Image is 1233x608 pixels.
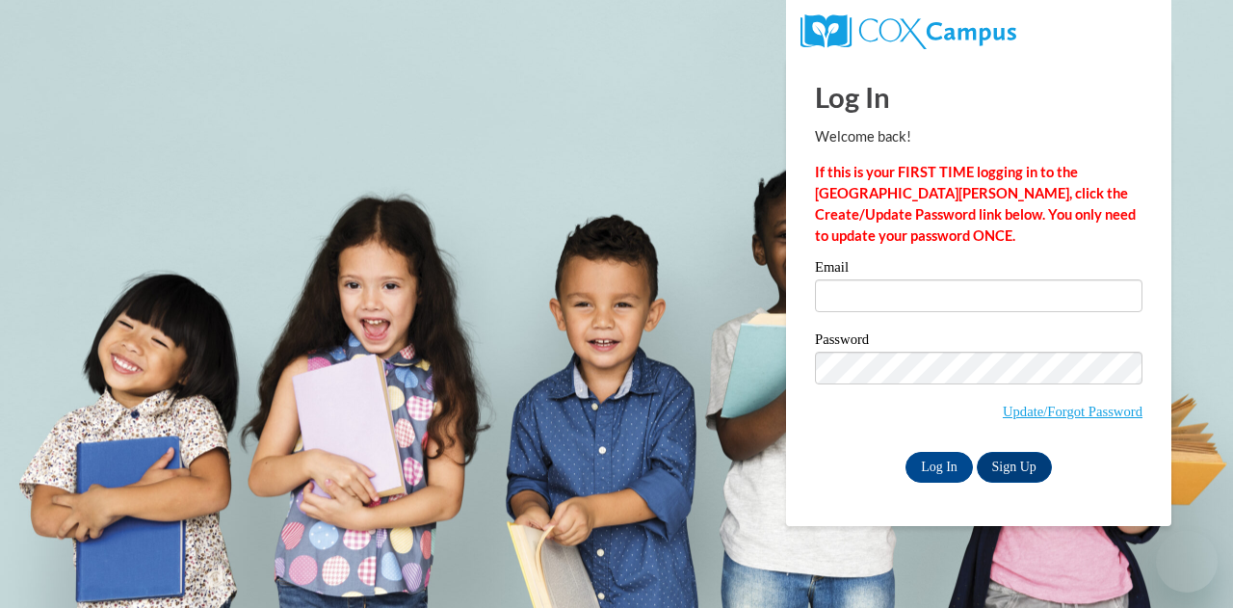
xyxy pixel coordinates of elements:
[815,332,1142,352] label: Password
[800,14,1016,49] img: COX Campus
[905,452,973,483] input: Log In
[1156,531,1218,593] iframe: Button to launch messaging window
[815,260,1142,279] label: Email
[815,77,1142,117] h1: Log In
[1003,404,1142,419] a: Update/Forgot Password
[977,452,1052,483] a: Sign Up
[815,126,1142,147] p: Welcome back!
[815,164,1136,244] strong: If this is your FIRST TIME logging in to the [GEOGRAPHIC_DATA][PERSON_NAME], click the Create/Upd...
